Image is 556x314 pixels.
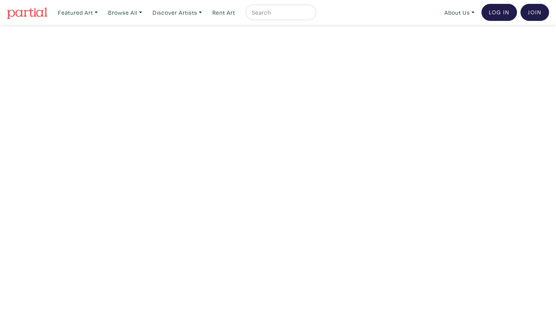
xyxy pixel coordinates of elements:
a: About Us [441,5,478,20]
input: Search [251,8,309,17]
a: Featured Art [54,5,101,20]
a: Log In [481,4,517,21]
a: Rent Art [209,5,239,20]
a: Browse All [105,5,146,20]
a: Discover Artists [149,5,205,20]
a: Join [520,4,549,21]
